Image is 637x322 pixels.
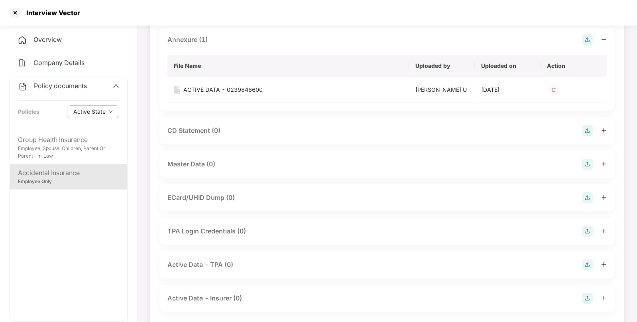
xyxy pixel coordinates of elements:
[167,159,215,169] div: Master Data (0)
[33,59,85,67] span: Company Details
[113,83,119,89] span: up
[601,37,607,42] span: minus
[601,228,607,234] span: plus
[167,55,409,77] th: File Name
[481,85,534,94] div: [DATE]
[34,82,87,90] span: Policy documents
[601,128,607,133] span: plus
[167,126,220,136] div: CD Statement (0)
[18,135,119,145] div: Group Health Insurance
[475,55,541,77] th: Uploaded on
[67,105,119,118] button: Active Statedown
[18,178,119,186] div: Employee Only
[167,260,233,270] div: Active Data - TPA (0)
[18,58,27,68] img: svg+xml;base64,PHN2ZyB4bWxucz0iaHR0cDovL3d3dy53My5vcmcvMjAwMC9zdmciIHdpZHRoPSIyNCIgaGVpZ2h0PSIyNC...
[167,293,242,303] div: Active Data - Insurer (0)
[174,86,180,94] img: svg+xml;base64,PHN2ZyB4bWxucz0iaHR0cDovL3d3dy53My5vcmcvMjAwMC9zdmciIHdpZHRoPSIxNiIgaGVpZ2h0PSIyMC...
[601,161,607,167] span: plus
[541,55,607,77] th: Action
[18,145,119,160] div: Employee, Spouse, Children, Parent Or Parent-In-Law
[582,159,593,170] img: svg+xml;base64,PHN2ZyB4bWxucz0iaHR0cDovL3d3dy53My5vcmcvMjAwMC9zdmciIHdpZHRoPSIyOCIgaGVpZ2h0PSIyOC...
[22,9,80,17] div: Interview Vector
[167,226,246,236] div: TPA Login Credentials (0)
[415,85,468,94] div: [PERSON_NAME] U
[601,295,607,301] span: plus
[582,226,593,237] img: svg+xml;base64,PHN2ZyB4bWxucz0iaHR0cDovL3d3dy53My5vcmcvMjAwMC9zdmciIHdpZHRoPSIyOCIgaGVpZ2h0PSIyOC...
[167,35,208,45] div: Annexure (1)
[582,34,593,45] img: svg+xml;base64,PHN2ZyB4bWxucz0iaHR0cDovL3d3dy53My5vcmcvMjAwMC9zdmciIHdpZHRoPSIyOCIgaGVpZ2h0PSIyOC...
[409,55,475,77] th: Uploaded by
[582,259,593,271] img: svg+xml;base64,PHN2ZyB4bWxucz0iaHR0cDovL3d3dy53My5vcmcvMjAwMC9zdmciIHdpZHRoPSIyOCIgaGVpZ2h0PSIyOC...
[33,36,62,43] span: Overview
[18,107,39,116] div: Policies
[109,110,113,114] span: down
[601,262,607,267] span: plus
[601,195,607,200] span: plus
[167,193,235,203] div: ECard/UHID Dump (0)
[582,125,593,136] img: svg+xml;base64,PHN2ZyB4bWxucz0iaHR0cDovL3d3dy53My5vcmcvMjAwMC9zdmciIHdpZHRoPSIyOCIgaGVpZ2h0PSIyOC...
[18,168,119,178] div: Accidental Insurance
[582,293,593,304] img: svg+xml;base64,PHN2ZyB4bWxucz0iaHR0cDovL3d3dy53My5vcmcvMjAwMC9zdmciIHdpZHRoPSIyOCIgaGVpZ2h0PSIyOC...
[18,82,28,91] img: svg+xml;base64,PHN2ZyB4bWxucz0iaHR0cDovL3d3dy53My5vcmcvMjAwMC9zdmciIHdpZHRoPSIyNCIgaGVpZ2h0PSIyNC...
[18,36,27,45] img: svg+xml;base64,PHN2ZyB4bWxucz0iaHR0cDovL3d3dy53My5vcmcvMjAwMC9zdmciIHdpZHRoPSIyNCIgaGVpZ2h0PSIyNC...
[183,85,263,94] div: ACTIVE DATA - 0239848600
[73,107,106,116] span: Active State
[582,192,593,203] img: svg+xml;base64,PHN2ZyB4bWxucz0iaHR0cDovL3d3dy53My5vcmcvMjAwMC9zdmciIHdpZHRoPSIyOCIgaGVpZ2h0PSIyOC...
[547,83,560,96] img: svg+xml;base64,PHN2ZyB4bWxucz0iaHR0cDovL3d3dy53My5vcmcvMjAwMC9zdmciIHdpZHRoPSIzMiIgaGVpZ2h0PSIzMi...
